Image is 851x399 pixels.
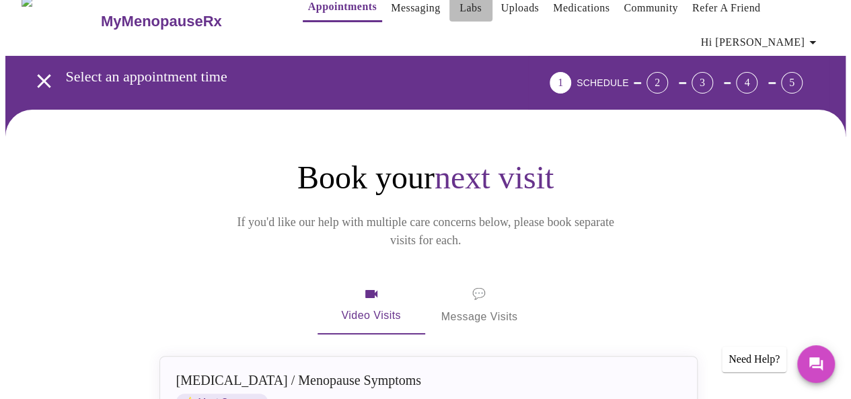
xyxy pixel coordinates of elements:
div: [MEDICAL_DATA] / Menopause Symptoms [176,373,654,388]
span: next visit [435,159,554,195]
div: 3 [692,72,713,94]
button: Hi [PERSON_NAME] [696,29,826,56]
button: open drawer [24,61,64,101]
span: Video Visits [334,286,409,325]
span: Message Visits [441,285,518,326]
span: message [472,285,486,303]
div: 4 [736,72,757,94]
span: Hi [PERSON_NAME] [701,33,821,52]
div: 5 [781,72,803,94]
span: SCHEDULE [577,77,628,88]
h1: Book your [157,158,695,197]
button: Messages [797,345,835,383]
div: Need Help? [722,347,786,372]
h3: MyMenopauseRx [101,13,222,30]
div: 2 [646,72,668,94]
p: If you'd like our help with multiple care concerns below, please book separate visits for each. [219,213,633,250]
h3: Select an appointment time [66,68,475,85]
div: 1 [550,72,571,94]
